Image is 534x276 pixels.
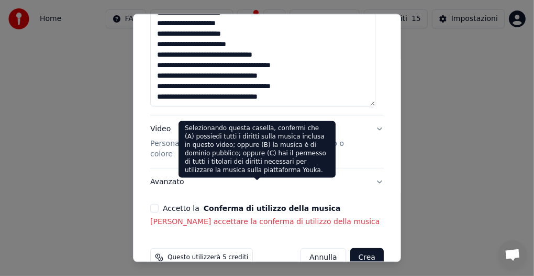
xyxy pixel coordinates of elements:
span: Questo utilizzerà 5 crediti [168,253,248,262]
button: Avanzato [150,168,384,196]
div: Selezionando questa casella, confermi che (A) possiedi tutti i diritti sulla musica inclusa in qu... [179,121,336,178]
p: [PERSON_NAME] accettare la conferma di utilizzo della musica [150,217,384,227]
div: Video [150,124,367,160]
button: Accetto la [204,205,341,212]
button: VideoPersonalizza il video karaoke: usa immagine, video o colore [150,115,384,168]
button: Crea [350,248,384,267]
button: Annulla [301,248,346,267]
p: Personalizza il video karaoke: usa immagine, video o colore [150,139,367,160]
label: Accetto la [163,205,340,212]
